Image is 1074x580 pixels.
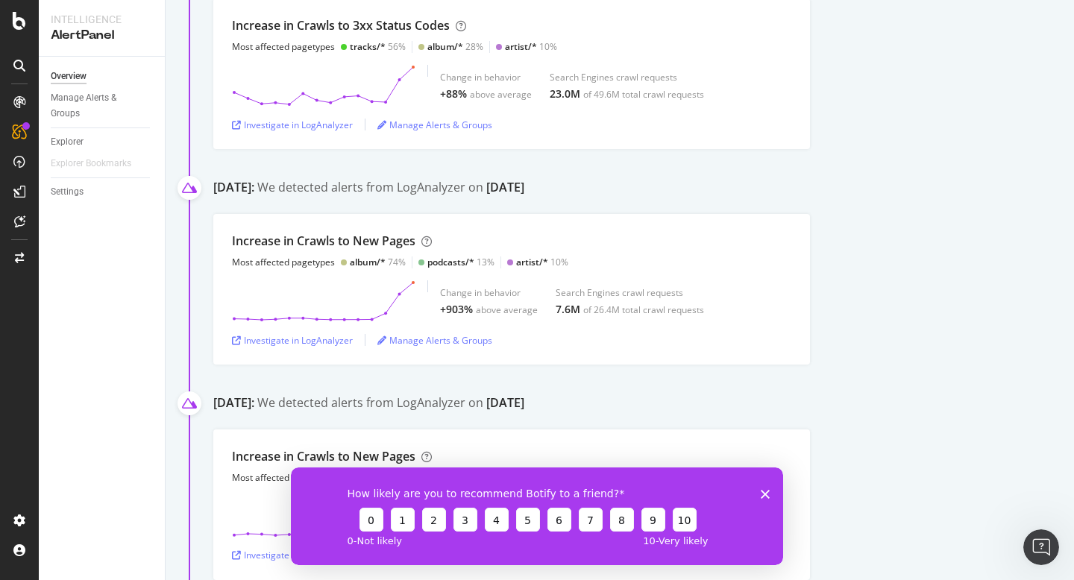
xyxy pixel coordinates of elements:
a: Overview [51,69,154,84]
a: Investigate in LogAnalyzer [232,334,353,347]
div: Most affected pagetypes [232,256,335,268]
div: of 26.4M total crawl requests [583,303,704,316]
div: Overview [51,69,87,84]
div: Explorer [51,134,84,150]
div: We detected alerts from LogAnalyzer on [257,394,524,414]
iframe: Intercom live chat [1023,529,1059,565]
div: [DATE] [486,179,524,196]
a: Manage Alerts & Groups [377,119,492,131]
div: album/* [350,256,386,268]
div: Manage Alerts & Groups [51,90,140,122]
div: above average [476,303,538,316]
div: 23.0M [550,86,580,101]
div: Increase in Crawls to New Pages [232,448,415,465]
div: Increase in Crawls to 3xx Status Codes [232,17,450,34]
button: Investigate in LogAnalyzer [232,113,353,136]
div: album/* [427,40,463,53]
div: Change in behavior [440,71,532,83]
div: 10% [516,256,568,268]
div: 56% [350,40,406,53]
div: Intelligence [51,12,153,27]
button: Investigate in LogAnalyzer [232,543,353,567]
div: +88% [440,86,467,101]
button: Manage Alerts & Groups [377,113,492,136]
div: Most affected pagetypes [232,471,335,484]
div: 28% [427,40,483,53]
div: artist/* [516,256,548,268]
div: Increase in Crawls to New Pages [232,233,415,250]
div: Settings [51,184,84,200]
div: [DATE]: [213,179,254,199]
div: above average [470,88,532,101]
div: Most affected pagetypes [232,40,335,53]
div: Search Engines crawl requests [556,286,704,299]
div: [DATE]: [213,394,254,414]
div: Explorer Bookmarks [51,156,131,171]
div: 74% [350,256,406,268]
div: 7.6M [556,302,580,317]
a: Manage Alerts & Groups [51,90,154,122]
div: podcasts/* [427,256,474,268]
button: Manage Alerts & Groups [377,328,492,352]
a: Explorer Bookmarks [51,156,146,171]
a: Settings [51,184,154,200]
a: Investigate in LogAnalyzer [232,549,353,561]
div: +903% [440,302,473,317]
div: 13% [427,256,494,268]
div: of 49.6M total crawl requests [583,88,704,101]
div: tracks/* [350,40,386,53]
div: 10% [505,40,557,53]
a: Manage Alerts & Groups [377,334,492,347]
div: artist/* [505,40,537,53]
div: Search Engines crawl requests [550,71,704,83]
div: AlertPanel [51,27,153,44]
iframe: Enquête de Botify [291,467,783,565]
a: Investigate in LogAnalyzer [232,119,353,131]
div: We detected alerts from LogAnalyzer on [257,179,524,199]
a: Explorer [51,134,154,150]
button: Investigate in LogAnalyzer [232,328,353,352]
div: Change in behavior [440,286,538,299]
div: [DATE] [486,394,524,412]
